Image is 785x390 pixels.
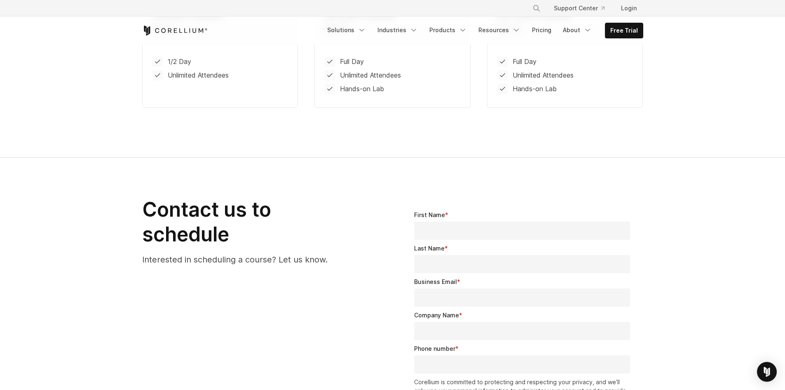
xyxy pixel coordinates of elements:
a: Free Trial [605,23,643,38]
h2: Contact us to schedule [142,197,353,247]
li: Full Day [497,57,633,67]
span: Business Email [414,278,457,285]
a: Resources [473,23,525,38]
p: Interested in scheduling a course? Let us know. [142,253,353,266]
a: Login [614,1,643,16]
a: Industries [373,23,423,38]
li: 1/2 Day [152,57,288,67]
a: Corellium Home [142,26,208,35]
span: Company Name [414,312,459,319]
span: First Name [414,211,445,218]
div: Navigation Menu [322,23,643,38]
span: Phone number [414,345,455,352]
a: Support Center [547,1,611,16]
span: Last Name [414,245,445,252]
a: Products [424,23,472,38]
div: Open Intercom Messenger [757,362,777,382]
li: Hands-on Lab [325,84,460,94]
a: Pricing [527,23,556,38]
li: Unlimited Attendees [152,70,288,80]
li: Hands-on Lab [497,84,633,94]
div: Navigation Menu [523,1,643,16]
li: Full Day [325,57,460,67]
li: Unlimited Attendees [325,70,460,80]
a: Solutions [322,23,371,38]
li: Unlimited Attendees [497,70,633,80]
button: Search [529,1,544,16]
a: About [558,23,597,38]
